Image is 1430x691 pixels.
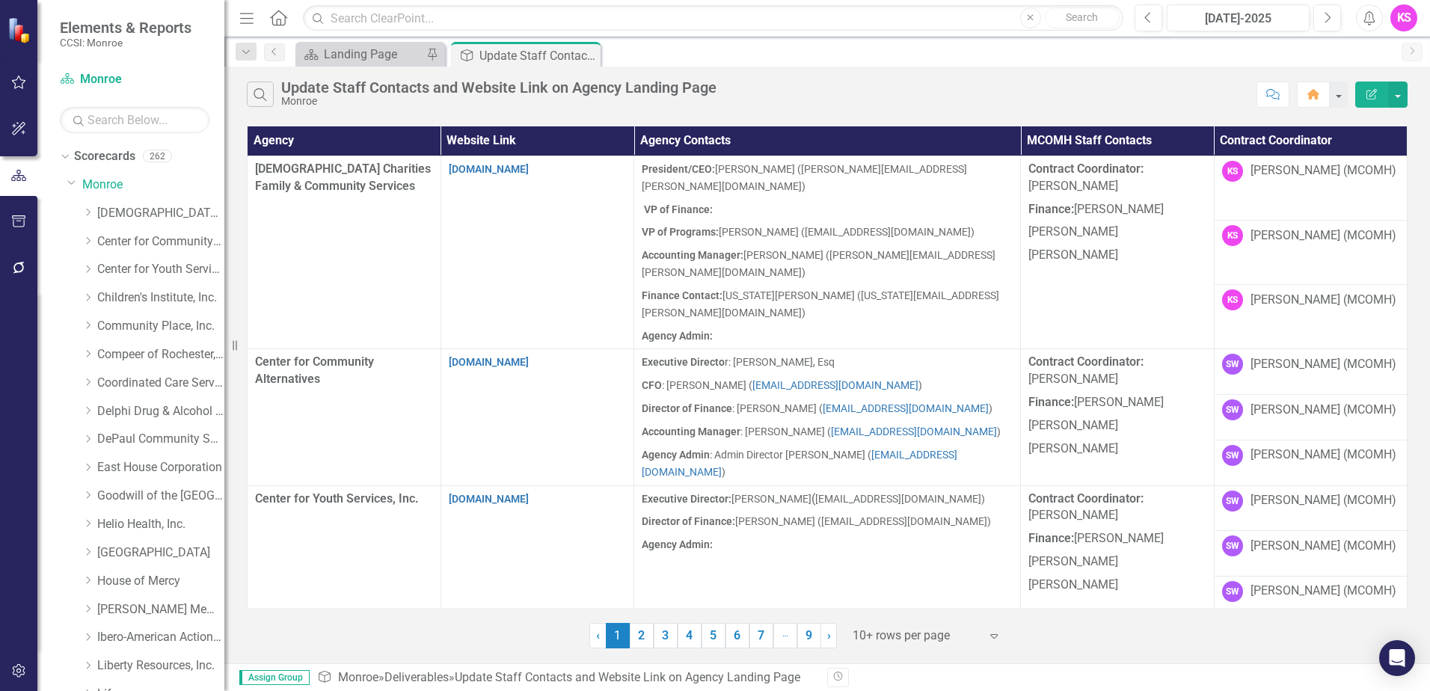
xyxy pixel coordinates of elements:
[455,670,800,684] div: Update Staff Contacts and Website Link on Agency Landing Page
[797,623,821,648] a: 9
[299,45,423,64] a: Landing Page
[1028,198,1206,221] p: [PERSON_NAME]
[441,156,634,349] td: Double-Click to Edit
[239,670,310,685] span: Assign Group
[449,163,529,175] a: [DOMAIN_NAME]
[1172,10,1304,28] div: [DATE]-2025
[97,318,224,335] a: Community Place, Inc.
[1251,402,1396,419] div: [PERSON_NAME] (MCOMH)
[255,354,374,386] span: Center for Community Alternatives
[644,203,713,215] strong: VP of Finance:
[1251,492,1396,509] div: [PERSON_NAME] (MCOMH)
[97,233,224,251] a: Center for Community Alternatives
[1214,485,1408,531] td: Double-Click to Edit
[97,431,224,448] a: DePaul Community Services, lnc.
[1028,437,1206,458] p: [PERSON_NAME]
[1222,354,1243,375] div: SW
[255,162,431,193] span: [DEMOGRAPHIC_DATA] Charities Family & Community Services
[60,71,209,88] a: Monroe
[1028,202,1074,216] strong: Finance:
[1028,491,1144,506] strong: Contract Coordinator:
[831,426,997,437] a: [EMAIL_ADDRESS][DOMAIN_NAME]
[1167,4,1310,31] button: [DATE]-2025
[97,601,224,618] a: [PERSON_NAME] Memorial Institute, Inc.
[143,150,172,163] div: 262
[1222,491,1243,512] div: SW
[1222,225,1243,246] div: KS
[1028,414,1206,437] p: [PERSON_NAME]
[642,289,999,319] span: [US_STATE][PERSON_NAME] ([US_STATE][EMAIL_ADDRESS][PERSON_NAME][DOMAIN_NAME])
[630,623,654,648] a: 2
[1251,538,1396,555] div: [PERSON_NAME] (MCOMH)
[60,107,209,133] input: Search Below...
[1028,491,1144,523] span: [PERSON_NAME]
[1028,354,1144,369] strong: Contract Coordinator:
[1028,574,1206,597] p: [PERSON_NAME]
[678,623,702,648] a: 4
[634,156,1021,349] td: Double-Click to Edit
[642,163,967,192] span: [PERSON_NAME] ([PERSON_NAME][EMAIL_ADDRESS][PERSON_NAME][DOMAIN_NAME])
[1028,527,1206,550] p: [PERSON_NAME]
[1214,576,1408,621] td: Double-Click to Edit
[642,402,992,414] span: : [PERSON_NAME] ( )
[642,491,1013,511] p: (
[642,449,957,478] a: [EMAIL_ADDRESS][DOMAIN_NAME]
[1222,581,1243,602] div: SW
[479,46,597,65] div: Update Staff Contacts and Website Link on Agency Landing Page
[642,426,1001,437] span: : [PERSON_NAME] ( )
[1028,244,1206,264] p: [PERSON_NAME]
[281,79,716,96] div: Update Staff Contacts and Website Link on Agency Landing Page
[596,628,600,642] span: ‹
[642,493,811,505] span: [PERSON_NAME]
[702,623,725,648] a: 5
[725,623,749,648] a: 6
[1222,289,1243,310] div: KS
[606,623,630,648] span: 1
[324,45,423,64] div: Landing Page
[642,493,731,505] strong: Executive Director:
[752,379,918,391] a: [EMAIL_ADDRESS][DOMAIN_NAME]
[1028,354,1144,386] span: [PERSON_NAME]
[1021,349,1215,485] td: Double-Click to Edit
[654,623,678,648] a: 3
[827,628,831,642] span: ›
[60,37,191,49] small: CCSI: Monroe
[1214,285,1408,349] td: Double-Click to Edit
[1214,221,1408,285] td: Double-Click to Edit
[634,485,1021,621] td: Double-Click to Edit
[1028,391,1206,414] p: [PERSON_NAME]
[1222,535,1243,556] div: SW
[1222,445,1243,466] div: SW
[1028,550,1206,574] p: [PERSON_NAME]
[1214,395,1408,440] td: Double-Click to Edit
[642,538,713,550] strong: Agency Admin:
[281,96,716,107] div: Monroe
[1222,161,1243,182] div: KS
[642,226,975,238] span: [PERSON_NAME] ([EMAIL_ADDRESS][DOMAIN_NAME])
[97,516,224,533] a: Helio Health, Inc.
[97,544,224,562] a: [GEOGRAPHIC_DATA]
[1028,161,1206,198] p: [PERSON_NAME]
[303,5,1123,31] input: Search ClearPoint...
[642,330,713,342] strong: Agency Admin:
[1390,4,1417,31] button: KS
[815,493,985,505] span: [EMAIL_ADDRESS][DOMAIN_NAME])
[97,459,224,476] a: East House Corporation
[1214,156,1408,220] td: Double-Click to Edit
[97,375,224,392] a: Coordinated Care Services Inc.
[441,349,634,485] td: Double-Click to Edit
[634,349,1021,485] td: Double-Click to Edit
[1214,440,1408,485] td: Double-Click to Edit
[823,402,989,414] a: [EMAIL_ADDRESS][DOMAIN_NAME]
[97,573,224,590] a: House of Mercy
[642,449,957,478] span: : Admin Director [PERSON_NAME] ( )
[642,402,732,414] strong: Director of Finance
[642,356,725,368] strong: Executive Directo
[441,485,634,621] td: Double-Click to Edit
[642,356,835,368] span: r: [PERSON_NAME], Esq
[255,491,419,506] span: Center for Youth Services, Inc.
[1251,446,1396,464] div: [PERSON_NAME] (MCOMH)
[642,515,735,527] strong: Director of Finance:
[97,289,224,307] a: Children's Institute, Inc.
